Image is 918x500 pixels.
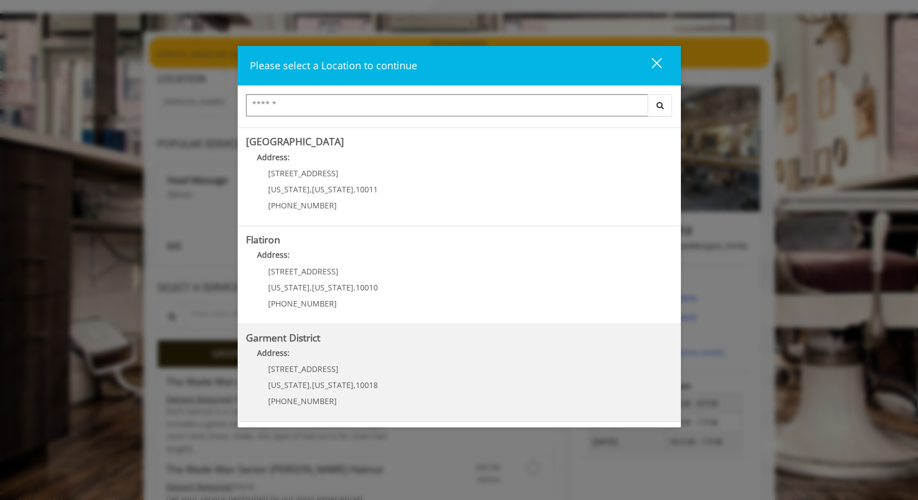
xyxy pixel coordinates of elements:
b: Address: [257,249,290,260]
span: 10011 [356,184,378,195]
b: Garment District [246,331,320,344]
span: , [310,380,312,390]
b: Flatiron [246,233,280,246]
span: [US_STATE] [268,380,310,390]
b: Address: [257,152,290,162]
span: 10018 [356,380,378,390]
input: Search Center [246,94,648,116]
span: Please select a Location to continue [250,59,417,72]
span: 10010 [356,282,378,293]
span: [STREET_ADDRESS] [268,266,339,277]
span: [US_STATE] [268,184,310,195]
button: close dialog [631,54,669,77]
span: , [310,184,312,195]
span: [STREET_ADDRESS] [268,168,339,178]
div: Center Select [246,94,673,122]
div: close dialog [639,57,661,74]
b: Address: [257,348,290,358]
span: [PHONE_NUMBER] [268,396,337,406]
span: , [353,380,356,390]
span: [US_STATE] [312,380,353,390]
span: [STREET_ADDRESS] [268,364,339,374]
span: , [353,184,356,195]
b: [GEOGRAPHIC_DATA] [246,135,344,148]
span: , [310,282,312,293]
span: [US_STATE] [312,282,353,293]
span: , [353,282,356,293]
span: [US_STATE] [312,184,353,195]
span: [PHONE_NUMBER] [268,298,337,309]
span: [PHONE_NUMBER] [268,200,337,211]
i: Search button [654,101,666,109]
span: [US_STATE] [268,282,310,293]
